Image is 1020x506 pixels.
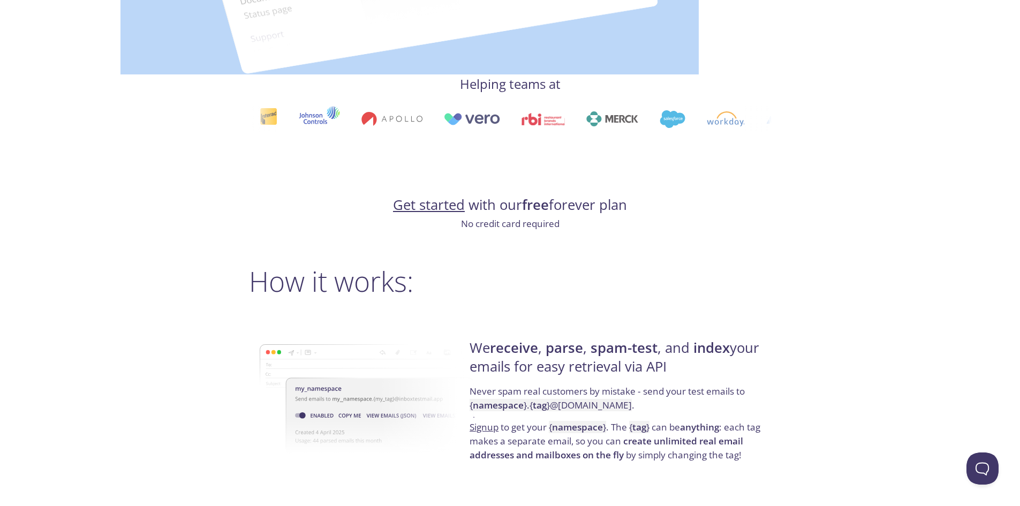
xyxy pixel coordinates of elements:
[249,196,772,214] h4: with our forever plan
[470,420,768,462] p: to get your . The can be : each tag makes a separate email, so you can by simply changing the tag!
[629,421,649,433] code: { }
[393,195,465,214] a: Get started
[490,338,538,357] strong: receive
[632,421,646,433] strong: tag
[470,384,768,420] p: Never spam real customers by mistake - send your test emails to .
[299,106,340,132] img: johnsoncontrols
[522,113,565,125] img: rbi
[470,399,632,411] code: { } . { } @[DOMAIN_NAME]
[470,339,768,384] h4: We , , , and your emails for easy retrieval via API
[260,314,478,484] img: namespace-image
[546,338,583,357] strong: parse
[693,338,730,357] strong: index
[966,452,999,485] iframe: Help Scout Beacon - Open
[249,265,772,297] h2: How it works:
[522,195,549,214] strong: free
[361,111,422,126] img: apollo
[549,421,606,433] code: { }
[249,75,772,93] h4: Helping teams at
[470,435,743,461] strong: create unlimited real email addresses and mailboxes on the fly
[470,421,498,433] a: Signup
[552,421,603,433] strong: namespace
[591,338,658,357] strong: spam-test
[707,111,745,126] img: workday
[586,111,638,126] img: merck
[473,399,524,411] strong: namespace
[533,399,547,411] strong: tag
[249,217,772,231] p: No credit card required
[660,110,685,128] img: salesforce
[444,113,501,125] img: vero
[680,421,719,433] strong: anything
